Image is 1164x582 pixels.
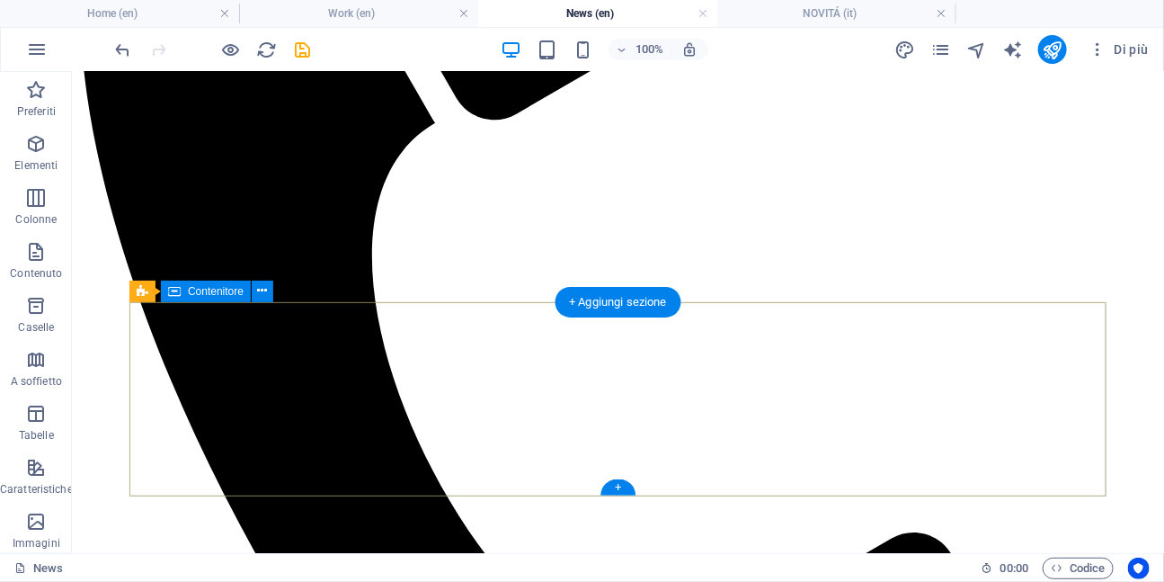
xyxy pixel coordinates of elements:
button: undo [112,39,134,60]
button: publish [1038,35,1067,64]
p: Preferiti [17,104,56,119]
i: Pagine (Ctrl+Alt+S) [931,40,952,60]
span: 00 00 [1000,558,1028,579]
i: Ricarica la pagina [257,40,278,60]
button: 100% [609,39,672,60]
button: navigator [966,39,988,60]
span: Di più [1088,40,1149,58]
div: + Aggiungi sezione [555,287,681,318]
p: Elementi [14,158,58,173]
h4: Work (en) [239,4,478,23]
p: Immagini [13,536,60,551]
h4: News (en) [478,4,717,23]
p: A soffietto [11,374,62,389]
i: Quando ridimensioni, regola automaticamente il livello di zoom in modo che corrisponda al disposi... [682,41,698,58]
button: Codice [1043,558,1114,579]
p: Colonne [15,212,57,227]
h6: 100% [635,39,664,60]
button: reload [256,39,278,60]
button: design [894,39,916,60]
i: Pubblica [1043,40,1063,60]
span: : [1013,561,1016,575]
button: text_generator [1002,39,1024,60]
button: Usercentrics [1128,558,1150,579]
a: Fai clic per annullare la selezione. Doppio clic per aprire le pagine [14,558,63,579]
i: Annulla: Modifica intestazione (Ctrl+Z) [113,40,134,60]
button: save [292,39,314,60]
p: Tabelle [19,428,54,443]
i: Navigatore [967,40,988,60]
i: Design (Ctrl+Alt+Y) [895,40,916,60]
h6: Tempo sessione [982,558,1029,579]
div: + [600,479,635,496]
i: AI Writer [1003,40,1024,60]
h4: NOVITÁ (it) [717,4,956,23]
p: Contenuto [10,266,62,281]
p: Caselle [18,320,54,335]
button: Clicca qui per lasciare la modalità di anteprima e continuare la modifica [220,39,242,60]
button: Di più [1081,35,1156,64]
i: Salva (Ctrl+S) [293,40,314,60]
span: Codice [1051,558,1106,579]
span: Contenitore [188,286,244,297]
button: pages [930,39,952,60]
